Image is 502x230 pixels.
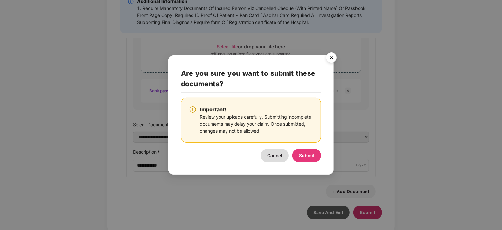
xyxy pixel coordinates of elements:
[200,114,313,135] div: Review your uploads carefully. Submitting incomplete documents may delay your claim. Once submitt...
[200,105,313,113] div: Important!
[189,106,197,113] img: svg+xml;base64,PHN2ZyBpZD0iV2FybmluZ18tXzI0eDI0IiBkYXRhLW5hbWU9Ildhcm5pbmcgLSAyNHgyNCIgeG1sbnM9Im...
[181,68,321,92] h2: Are you sure you want to submit these documents?
[323,49,340,66] button: Close
[292,149,321,162] button: Submit
[323,49,340,67] img: svg+xml;base64,PHN2ZyB4bWxucz0iaHR0cDovL3d3dy53My5vcmcvMjAwMC9zdmciIHdpZHRoPSI1NiIgaGVpZ2h0PSI1Ni...
[261,149,289,162] button: Cancel
[299,153,315,158] span: Submit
